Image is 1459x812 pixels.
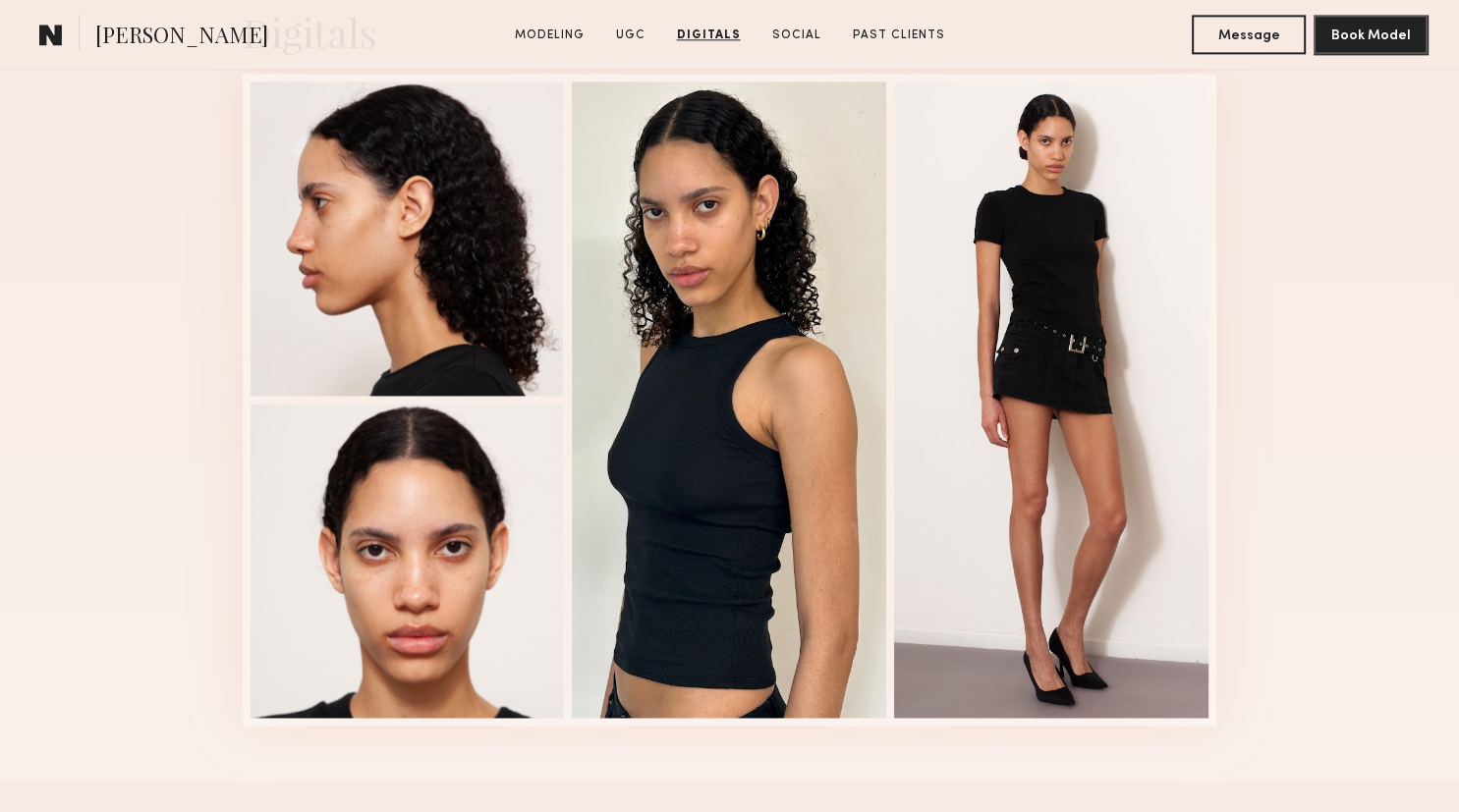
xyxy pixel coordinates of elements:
span: [PERSON_NAME] [95,20,268,54]
a: Digitals [669,27,749,44]
a: Modeling [507,27,592,44]
a: Social [764,27,829,44]
a: Past Clients [845,27,953,44]
button: Book Model [1314,15,1428,54]
a: Book Model [1314,26,1428,42]
button: Message [1192,15,1306,54]
a: UGC [608,27,653,44]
